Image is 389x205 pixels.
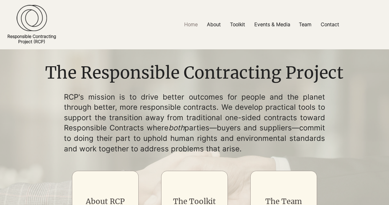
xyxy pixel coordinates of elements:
p: Events & Media [251,18,293,31]
a: Home [180,18,202,31]
a: Contact [316,18,344,31]
p: Team [296,18,315,31]
h1: The Responsible Contracting Project [41,61,348,85]
p: Contact [318,18,342,31]
span: both [169,123,185,132]
p: Toolkit [227,18,248,31]
p: RCP's mission is to drive better outcomes for people and the planet through better, more responsi... [64,92,325,154]
nav: Site [134,18,389,31]
p: About [204,18,224,31]
p: Home [181,18,201,31]
a: Toolkit [225,18,250,31]
a: Team [294,18,316,31]
a: Events & Media [250,18,294,31]
a: Responsible ContractingProject (RCP) [7,34,56,44]
a: About [202,18,225,31]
